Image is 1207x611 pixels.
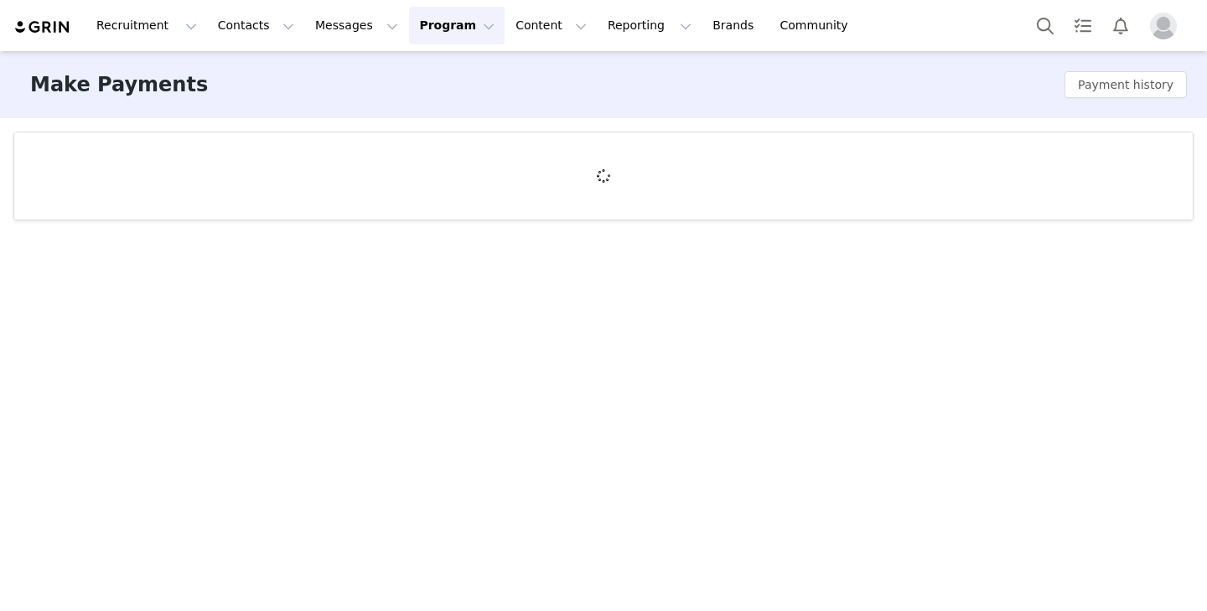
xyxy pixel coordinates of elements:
a: Tasks [1065,7,1101,44]
button: Notifications [1102,7,1139,44]
button: Profile [1140,13,1194,39]
h3: Make Payments [30,70,208,100]
button: Reporting [598,7,702,44]
a: Community [770,7,866,44]
button: Messages [305,7,408,44]
button: Content [505,7,597,44]
button: Search [1027,7,1064,44]
button: Recruitment [86,7,207,44]
button: Program [409,7,505,44]
button: Payment history [1065,71,1187,98]
button: Contacts [208,7,304,44]
a: Brands [702,7,769,44]
img: grin logo [13,19,72,35]
img: placeholder-profile.jpg [1150,13,1177,39]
